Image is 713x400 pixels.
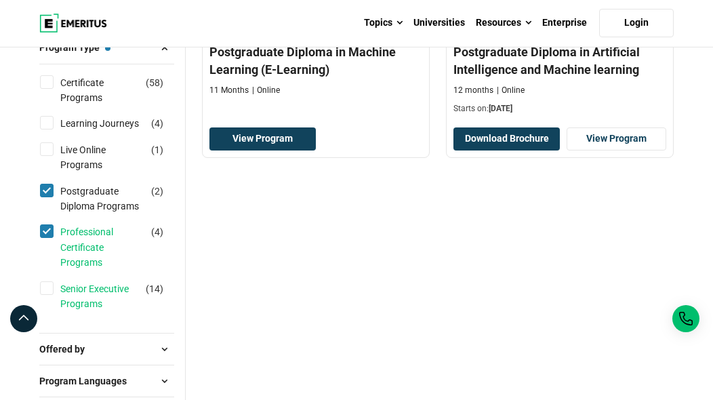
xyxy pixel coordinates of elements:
[151,116,163,131] span: ( )
[209,85,249,96] p: 11 Months
[60,184,172,214] a: Postgraduate Diploma Programs
[146,75,163,90] span: ( )
[39,371,174,391] button: Program Languages
[567,127,666,151] a: View Program
[252,85,280,96] p: Online
[155,118,160,129] span: 4
[599,9,674,37] a: Login
[60,142,172,173] a: Live Online Programs
[155,186,160,197] span: 2
[489,104,512,113] span: [DATE]
[39,342,96,357] span: Offered by
[151,184,163,199] span: ( )
[453,103,666,115] p: Starts on:
[146,281,163,296] span: ( )
[209,127,316,151] a: View Program
[453,85,493,96] p: 12 months
[453,127,560,151] button: Download Brochure
[60,281,172,312] a: Senior Executive Programs
[39,339,174,359] button: Offered by
[209,43,422,77] h4: Postgraduate Diploma in Machine Learning (E-Learning)
[149,77,160,88] span: 58
[155,144,160,155] span: 1
[60,224,172,270] a: Professional Certificate Programs
[60,75,172,106] a: Certificate Programs
[151,224,163,239] span: ( )
[151,142,163,157] span: ( )
[60,116,166,131] a: Learning Journeys
[39,374,138,388] span: Program Languages
[149,283,160,294] span: 14
[453,43,666,77] h4: Postgraduate Diploma in Artificial Intelligence and Machine learning
[155,226,160,237] span: 4
[497,85,525,96] p: Online
[39,40,110,55] span: Program Type
[39,38,174,58] button: Program Type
